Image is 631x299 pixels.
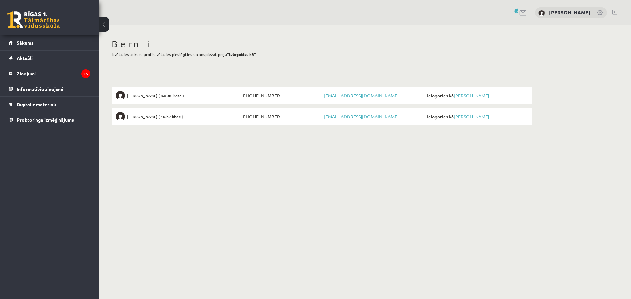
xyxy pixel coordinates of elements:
a: [EMAIL_ADDRESS][DOMAIN_NAME] [324,114,399,119]
span: Aktuāli [17,55,33,61]
i: 25 [81,69,90,78]
legend: Ziņojumi [17,66,90,81]
p: Izvēlaties ar kuru profilu vēlaties pieslēgties un nospiežat pogu [112,52,532,57]
a: Digitālie materiāli [9,97,90,112]
a: Aktuāli [9,51,90,66]
img: Iveta Ozola [538,10,545,16]
a: [PERSON_NAME] [454,93,489,98]
a: Ziņojumi25 [9,66,90,81]
span: Proktoringa izmēģinājums [17,117,74,123]
a: [PERSON_NAME] [549,9,590,16]
h1: Bērni [112,38,532,50]
a: Informatīvie ziņojumi [9,81,90,96]
span: Digitālie materiāli [17,101,56,107]
legend: Informatīvie ziņojumi [17,81,90,96]
b: "Ielogoties kā" [227,52,256,57]
a: Proktoringa izmēģinājums [9,112,90,127]
a: Sākums [9,35,90,50]
a: [PERSON_NAME] [454,114,489,119]
span: [PERSON_NAME] ( 8.a JK klase ) [127,91,184,100]
a: Rīgas 1. Tālmācības vidusskola [7,11,60,28]
span: Ielogoties kā [425,91,528,100]
a: [EMAIL_ADDRESS][DOMAIN_NAME] [324,93,399,98]
span: [PERSON_NAME] ( 10.b2 klase ) [127,112,183,121]
span: Sākums [17,40,34,46]
span: [PHONE_NUMBER] [240,91,322,100]
img: Ričards Ozols [116,91,125,100]
img: Roberts Ozols [116,112,125,121]
span: [PHONE_NUMBER] [240,112,322,121]
span: Ielogoties kā [425,112,528,121]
